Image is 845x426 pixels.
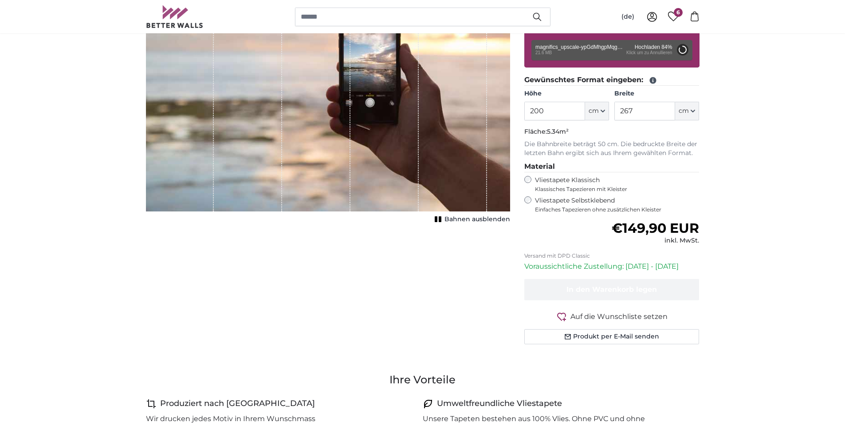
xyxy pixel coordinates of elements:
[547,127,569,135] span: 5.34m²
[614,9,641,25] button: (de)
[524,75,700,86] legend: Gewünschtes Format eingeben:
[535,176,692,193] label: Vliestapete Klassisch
[675,102,699,120] button: cm
[614,89,699,98] label: Breite
[585,102,609,120] button: cm
[535,186,692,193] span: Klassisches Tapezieren mit Kleister
[535,206,700,213] span: Einfaches Tapezieren ohne zusätzlichen Kleister
[524,140,700,158] p: Die Bahnbreite beträgt 50 cm. Die bedruckte Breite der letzten Bahn ergibt sich aus Ihrem gewählt...
[524,89,609,98] label: Höhe
[432,213,510,226] button: Bahnen ausblenden
[146,5,204,28] img: Betterwalls
[524,127,700,136] p: Fläche:
[437,398,562,410] h4: Umweltfreundliche Vliestapete
[524,311,700,322] button: Auf die Wunschliste setzen
[674,8,683,17] span: 6
[535,196,700,213] label: Vliestapete Selbstklebend
[146,414,315,424] p: Wir drucken jedes Motiv in Ihrem Wunschmass
[160,398,315,410] h4: Produziert nach [GEOGRAPHIC_DATA]
[589,107,599,115] span: cm
[612,236,699,245] div: inkl. MwSt.
[566,285,657,294] span: In den Warenkorb legen
[524,279,700,300] button: In den Warenkorb legen
[524,261,700,272] p: Voraussichtliche Zustellung: [DATE] - [DATE]
[679,107,689,115] span: cm
[524,161,700,172] legend: Material
[524,252,700,259] p: Versand mit DPD Classic
[444,215,510,224] span: Bahnen ausblenden
[612,220,699,236] span: €149,90 EUR
[524,329,700,344] button: Produkt per E-Mail senden
[570,311,668,322] span: Auf die Wunschliste setzen
[146,373,700,387] h3: Ihre Vorteile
